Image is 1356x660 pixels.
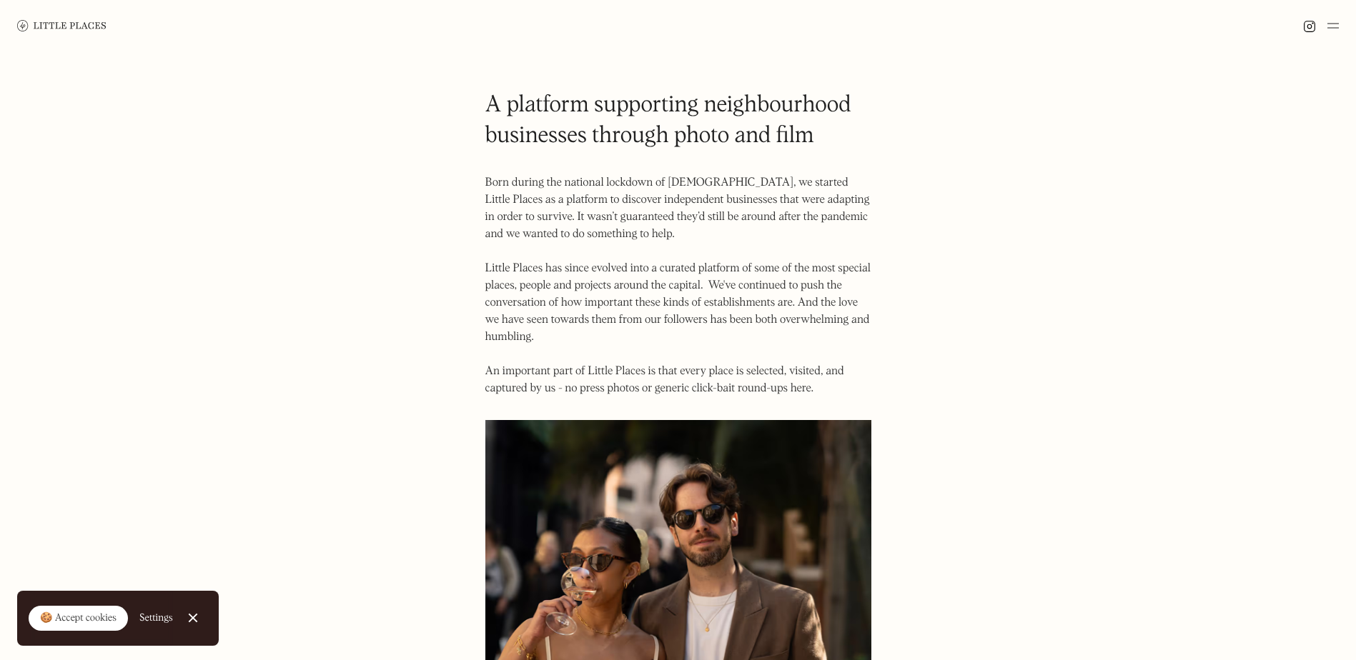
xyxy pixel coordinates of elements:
[485,90,871,151] h1: A platform supporting neighbourhood businesses through photo and film
[179,604,207,632] a: Close Cookie Popup
[29,606,128,631] a: 🍪 Accept cookies
[139,613,173,623] div: Settings
[485,174,871,397] p: Born during the national lockdown of [DEMOGRAPHIC_DATA], we started Little Places as a platform t...
[139,602,173,634] a: Settings
[192,618,193,619] div: Close Cookie Popup
[40,611,117,626] div: 🍪 Accept cookies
